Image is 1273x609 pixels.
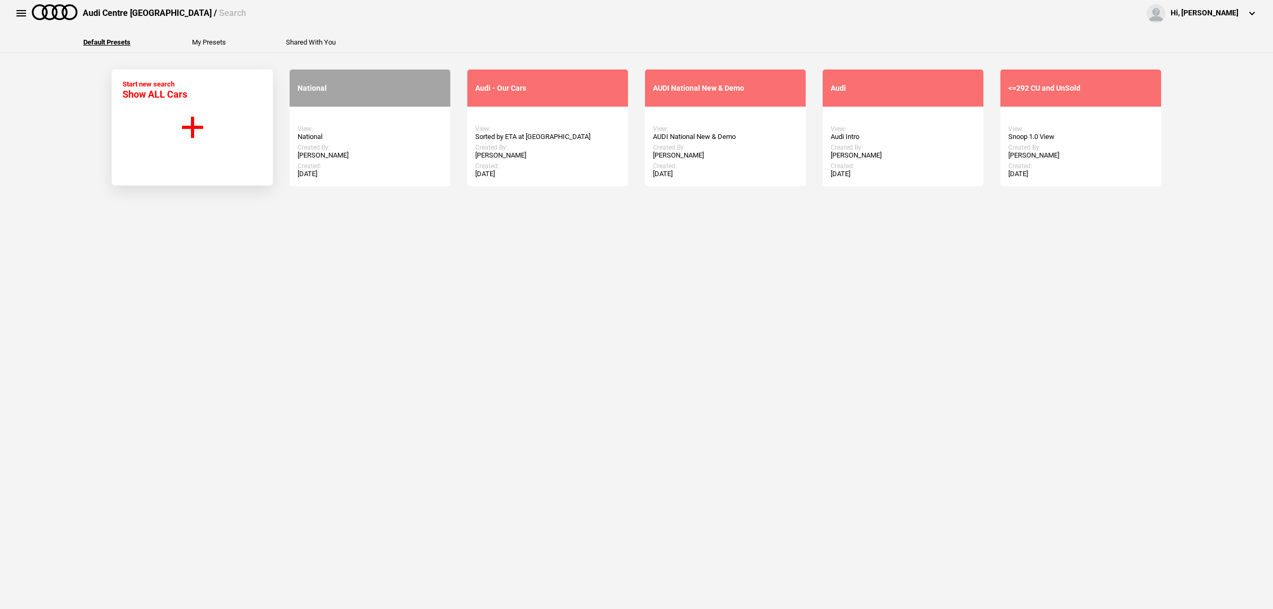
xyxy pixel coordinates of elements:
[219,8,246,18] span: Search
[831,170,975,178] div: [DATE]
[1008,125,1153,133] div: View:
[83,7,246,19] div: Audi Centre [GEOGRAPHIC_DATA] /
[192,39,226,46] button: My Presets
[653,162,798,170] div: Created:
[298,125,442,133] div: View:
[123,80,187,100] div: Start new search
[475,144,620,151] div: Created By:
[298,162,442,170] div: Created:
[475,151,620,160] div: [PERSON_NAME]
[653,144,798,151] div: Created By:
[475,84,620,93] div: Audi - Our Cars
[111,69,273,186] button: Start new search Show ALL Cars
[298,151,442,160] div: [PERSON_NAME]
[475,125,620,133] div: View:
[1008,84,1153,93] div: <=292 CU and UnSold
[831,133,975,141] div: Audi Intro
[831,84,975,93] div: Audi
[123,89,187,100] span: Show ALL Cars
[298,84,442,93] div: National
[83,39,130,46] button: Default Presets
[831,125,975,133] div: View:
[32,4,77,20] img: audi.png
[475,133,620,141] div: Sorted by ETA at [GEOGRAPHIC_DATA]
[298,144,442,151] div: Created By:
[831,162,975,170] div: Created:
[653,84,798,93] div: AUDI National New & Demo
[653,133,798,141] div: AUDI National New & Demo
[831,151,975,160] div: [PERSON_NAME]
[298,170,442,178] div: [DATE]
[475,162,620,170] div: Created:
[286,39,336,46] button: Shared With You
[1008,133,1153,141] div: Snoop 1.0 View
[1008,151,1153,160] div: [PERSON_NAME]
[1008,170,1153,178] div: [DATE]
[653,151,798,160] div: [PERSON_NAME]
[475,170,620,178] div: [DATE]
[1008,144,1153,151] div: Created By:
[1008,162,1153,170] div: Created:
[831,144,975,151] div: Created By:
[653,125,798,133] div: View:
[653,170,798,178] div: [DATE]
[298,133,442,141] div: National
[1171,8,1239,19] div: Hi, [PERSON_NAME]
